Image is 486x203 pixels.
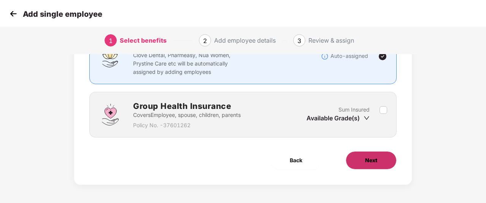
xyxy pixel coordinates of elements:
h2: Group Health Insurance [133,100,241,112]
button: Next [346,151,397,169]
div: Add employee details [214,34,276,46]
p: Auto-assigned [330,52,368,60]
span: Back [290,156,302,165]
img: svg+xml;base64,PHN2ZyBpZD0iVGljay0yNHgyNCIgeG1sbnM9Imh0dHA6Ly93d3cudzMub3JnLzIwMDAvc3ZnIiB3aWR0aD... [378,52,387,61]
span: Next [365,156,377,165]
p: Policy No. - 37601262 [133,121,241,129]
p: Covers Employee, spouse, children, parents [133,111,241,119]
span: down [364,115,370,121]
span: 3 [297,37,301,45]
p: Sum Insured [338,105,370,114]
div: Select benefits [120,34,167,46]
img: svg+xml;base64,PHN2ZyBpZD0iSW5mb18tXzMyeDMyIiBkYXRhLW5hbWU9IkluZm8gLSAzMngzMiIgeG1sbnM9Imh0dHA6Ly... [321,53,329,60]
div: Review & assign [308,34,354,46]
img: svg+xml;base64,PHN2ZyBpZD0iQWZmaW5pdHlfQmVuZWZpdHMiIGRhdGEtbmFtZT0iQWZmaW5pdHkgQmVuZWZpdHMiIHhtbG... [99,45,122,68]
div: Available Grade(s) [307,114,370,122]
span: 1 [109,37,113,45]
span: 2 [203,37,207,45]
p: Add single employee [23,10,102,19]
p: Clove Dental, Pharmeasy, Nua Women, Prystine Care etc will be automatically assigned by adding em... [133,51,246,76]
img: svg+xml;base64,PHN2ZyBpZD0iR3JvdXBfSGVhbHRoX0luc3VyYW5jZSIgZGF0YS1uYW1lPSJHcm91cCBIZWFsdGggSW5zdX... [99,103,122,126]
img: svg+xml;base64,PHN2ZyB4bWxucz0iaHR0cDovL3d3dy53My5vcmcvMjAwMC9zdmciIHdpZHRoPSIzMCIgaGVpZ2h0PSIzMC... [8,8,19,19]
button: Back [271,151,321,169]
